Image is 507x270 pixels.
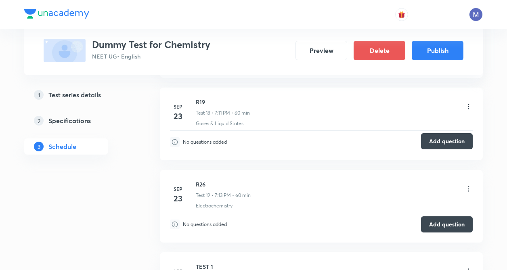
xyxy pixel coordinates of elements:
[170,137,180,147] img: infoIcon
[395,8,408,21] button: avatar
[48,116,91,126] h5: Specifications
[24,9,89,21] a: Company Logo
[48,90,101,100] h5: Test series details
[183,221,227,228] p: No questions added
[295,41,347,60] button: Preview
[48,142,76,151] h5: Schedule
[183,138,227,146] p: No questions added
[196,180,251,188] h6: R26
[170,110,186,122] h4: 23
[412,41,463,60] button: Publish
[469,8,483,21] img: Mangilal Choudhary
[196,120,243,127] p: Gases & Liquid States
[421,216,473,232] button: Add question
[354,41,405,60] button: Delete
[170,193,186,205] h4: 23
[24,9,89,19] img: Company Logo
[34,116,44,126] p: 2
[421,133,473,149] button: Add question
[170,220,180,229] img: infoIcon
[44,39,86,62] img: fallback-thumbnail.png
[196,98,250,106] h6: R19
[196,192,251,199] p: Test 19 • 7:13 PM • 60 min
[196,109,250,117] p: Test 18 • 7:11 PM • 60 min
[92,52,210,61] p: NEET UG • English
[24,87,134,103] a: 1Test series details
[34,90,44,100] p: 1
[92,39,210,50] h3: Dummy Test for Chemistry
[398,11,405,18] img: avatar
[170,103,186,110] h6: Sep
[196,202,233,209] p: Electrochemistry
[170,185,186,193] h6: Sep
[24,113,134,129] a: 2Specifications
[34,142,44,151] p: 3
